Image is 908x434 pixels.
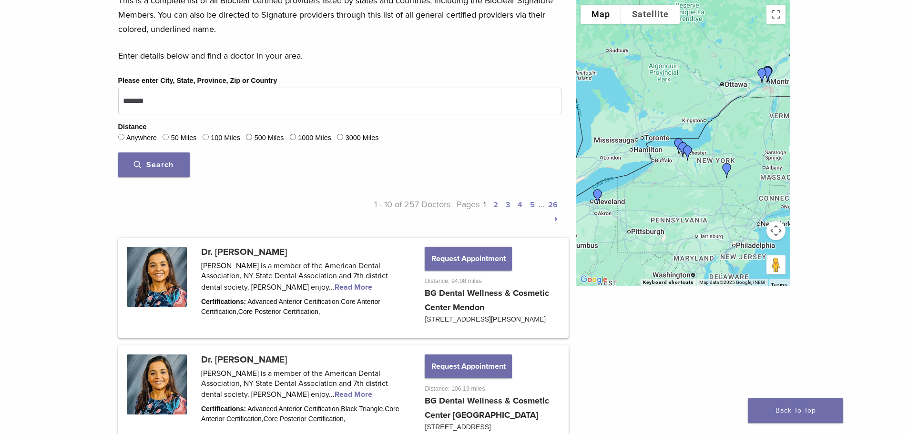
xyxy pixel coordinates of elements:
[211,133,240,143] label: 100 Miles
[586,185,609,208] div: Dr. Laura Walsh
[751,64,774,87] div: Dr. Nicolas Cohen
[255,133,284,143] label: 500 Miles
[118,122,147,132] legend: Distance
[425,354,511,378] button: Request Appointment
[756,62,779,85] div: Dr. Katy Yacovitch
[493,200,498,210] a: 2
[581,5,621,24] button: Show street map
[771,282,787,288] a: Terms (opens in new tab)
[118,152,190,177] button: Search
[539,199,544,210] span: …
[676,141,699,164] div: Dr. Svetlana Yurovskiy
[748,398,843,423] a: Back To Top
[450,197,561,226] p: Pages
[699,280,765,285] span: Map data ©2025 Google, INEGI
[530,200,535,210] a: 5
[126,133,157,143] label: Anywhere
[298,133,331,143] label: 1000 Miles
[346,133,379,143] label: 3000 Miles
[578,273,610,286] a: Open this area in Google Maps (opens a new window)
[715,159,738,182] div: Dr. Michelle Gifford
[548,200,558,210] a: 26
[757,62,780,85] div: Dr. Marie-France Roux
[667,134,690,157] div: Dr. Bhumija Gupta
[134,160,173,170] span: Search
[672,138,694,161] div: Dr. Bhumija Gupta
[756,63,779,86] div: Dr. Taras Konanec
[506,200,510,210] a: 3
[425,247,511,271] button: Request Appointment
[483,200,486,210] a: 1
[340,197,451,226] p: 1 - 10 of 257 Doctors
[766,5,786,24] button: Toggle fullscreen view
[578,273,610,286] img: Google
[766,255,786,274] button: Drag Pegman onto the map to open Street View
[643,279,694,286] button: Keyboard shortcuts
[171,133,197,143] label: 50 Miles
[118,76,277,86] label: Please enter City, State, Province, Zip or Country
[766,221,786,240] button: Map camera controls
[621,5,680,24] button: Show satellite imagery
[518,200,522,210] a: 4
[118,49,561,63] p: Enter details below and find a doctor in your area.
